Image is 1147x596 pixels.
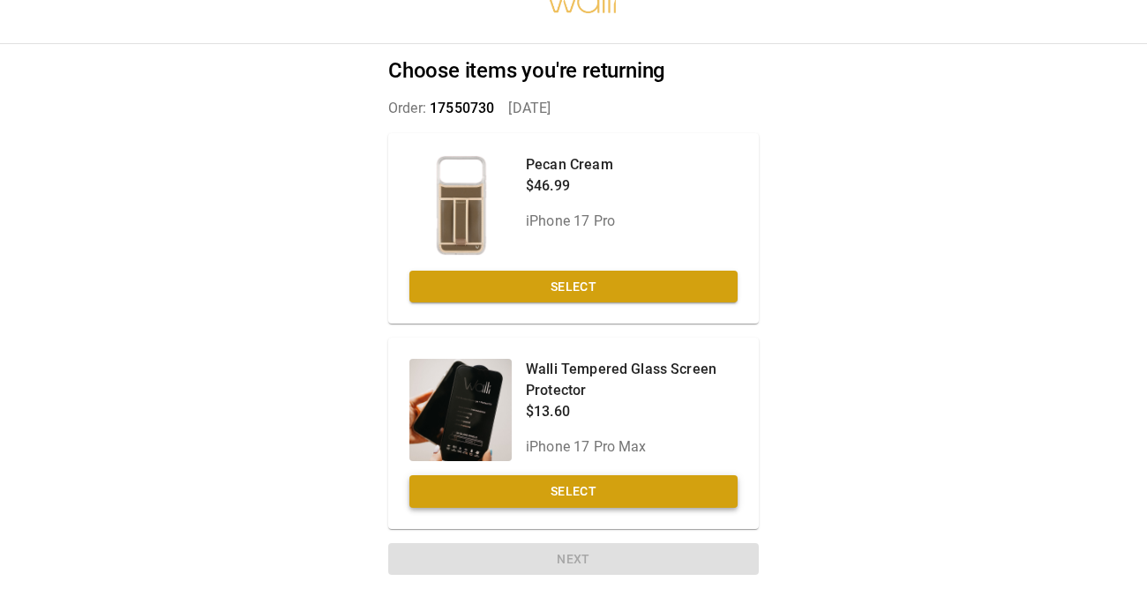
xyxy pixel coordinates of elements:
[526,436,738,458] p: iPhone 17 Pro Max
[526,175,615,197] p: $46.99
[430,100,494,116] span: 17550730
[526,211,615,232] p: iPhone 17 Pro
[526,359,738,401] p: Walli Tempered Glass Screen Protector
[388,98,759,119] p: Order: [DATE]
[409,475,738,508] button: Select
[526,154,615,175] p: Pecan Cream
[388,58,759,84] h2: Choose items you're returning
[409,271,738,303] button: Select
[526,401,738,422] p: $13.60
